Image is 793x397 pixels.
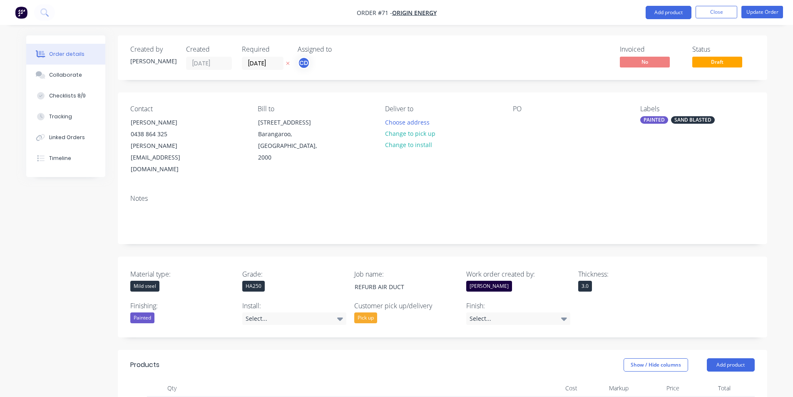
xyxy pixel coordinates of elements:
[258,117,327,128] div: [STREET_ADDRESS]
[696,6,737,18] button: Close
[392,9,437,17] a: Origin energy
[49,50,85,58] div: Order details
[632,380,683,397] div: Price
[646,6,691,19] button: Add product
[242,45,288,53] div: Required
[466,301,570,311] label: Finish:
[26,127,105,148] button: Linked Orders
[354,269,458,279] label: Job name:
[357,9,392,17] span: Order #71 -
[26,65,105,85] button: Collaborate
[640,116,668,124] div: PAINTED
[26,106,105,127] button: Tracking
[186,45,232,53] div: Created
[298,45,381,53] div: Assigned to
[380,116,434,127] button: Choose address
[251,116,334,164] div: [STREET_ADDRESS]Barangaroo, [GEOGRAPHIC_DATA], 2000
[26,148,105,169] button: Timeline
[354,301,458,311] label: Customer pick up/delivery
[348,281,452,293] div: REFURB AIR DUCT
[620,45,682,53] div: Invoiced
[131,117,200,128] div: [PERSON_NAME]
[124,116,207,175] div: [PERSON_NAME]0438 864 325[PERSON_NAME][EMAIL_ADDRESS][DOMAIN_NAME]
[692,45,755,53] div: Status
[131,140,200,175] div: [PERSON_NAME][EMAIL_ADDRESS][DOMAIN_NAME]
[130,57,176,65] div: [PERSON_NAME]
[130,281,159,292] div: Mild steel
[707,358,755,372] button: Add product
[130,45,176,53] div: Created by
[49,134,85,141] div: Linked Orders
[578,269,682,279] label: Thickness:
[242,269,346,279] label: Grade:
[380,128,440,139] button: Change to pick up
[513,105,627,113] div: PO
[640,105,754,113] div: Labels
[49,92,86,100] div: Checklists 8/9
[130,312,154,323] div: Painted
[242,301,346,311] label: Install:
[130,301,234,311] label: Finishing:
[130,195,755,202] div: Notes
[741,6,783,18] button: Update Order
[130,269,234,279] label: Material type:
[620,57,670,67] span: No
[130,360,159,370] div: Products
[466,269,570,279] label: Work order created by:
[26,85,105,106] button: Checklists 8/9
[466,281,512,292] div: [PERSON_NAME]
[26,44,105,65] button: Order details
[385,105,499,113] div: Deliver to
[298,57,310,69] button: CD
[530,380,581,397] div: Cost
[466,312,570,325] div: Select...
[578,281,592,292] div: 3.0
[354,312,377,323] div: Pick up
[242,312,346,325] div: Select...
[683,380,734,397] div: Total
[131,128,200,140] div: 0438 864 325
[242,281,265,292] div: HA250
[15,6,27,19] img: Factory
[130,105,244,113] div: Contact
[258,105,372,113] div: Bill to
[49,155,71,162] div: Timeline
[147,380,197,397] div: Qty
[258,128,327,163] div: Barangaroo, [GEOGRAPHIC_DATA], 2000
[49,71,82,79] div: Collaborate
[49,113,72,120] div: Tracking
[380,139,436,150] button: Change to install
[581,380,632,397] div: Markup
[692,57,742,67] span: Draft
[671,116,715,124] div: SAND BLASTED
[624,358,688,372] button: Show / Hide columns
